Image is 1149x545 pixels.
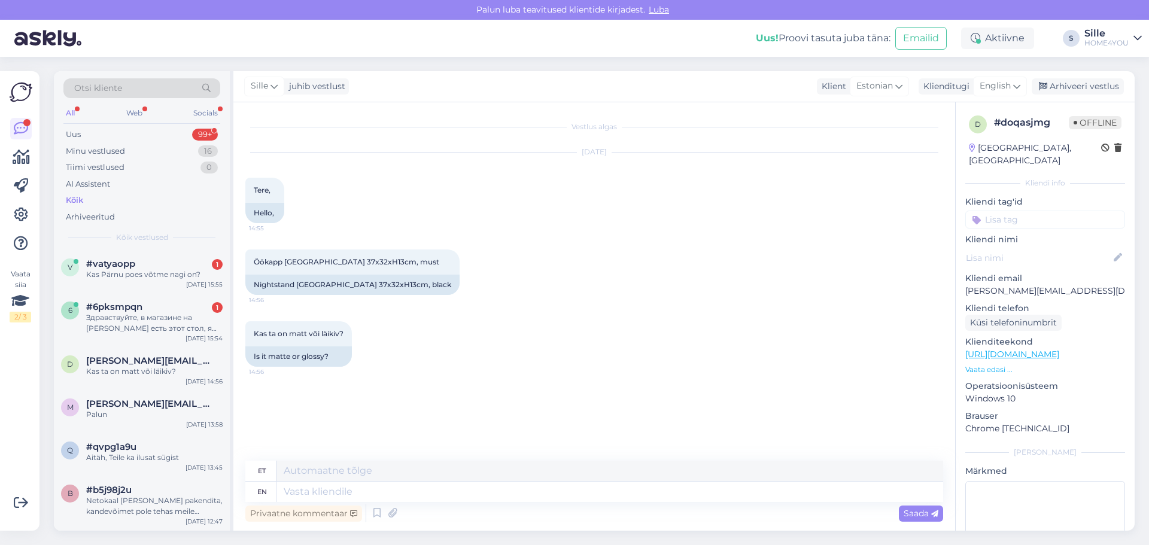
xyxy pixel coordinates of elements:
[66,129,81,141] div: Uus
[965,447,1125,458] div: [PERSON_NAME]
[249,224,294,233] span: 14:55
[198,145,218,157] div: 16
[965,211,1125,229] input: Lisa tag
[965,302,1125,315] p: Kliendi telefon
[68,306,72,315] span: 6
[965,285,1125,297] p: [PERSON_NAME][EMAIL_ADDRESS][DOMAIN_NAME]
[1084,29,1129,38] div: Sille
[66,145,125,157] div: Minu vestlused
[67,360,73,369] span: d
[980,80,1011,93] span: English
[66,178,110,190] div: AI Assistent
[86,452,223,463] div: Aitäh, Teile ka ilusat sügist
[186,280,223,289] div: [DATE] 15:55
[245,275,460,295] div: Nightstand [GEOGRAPHIC_DATA] 37x32xH13cm, black
[124,105,145,121] div: Web
[254,257,439,266] span: Öökapp [GEOGRAPHIC_DATA] 37x32xH13cm, must
[257,482,267,502] div: en
[904,508,938,519] span: Saada
[965,364,1125,375] p: Vaata edasi ...
[245,147,943,157] div: [DATE]
[212,259,223,270] div: 1
[86,485,132,495] span: #b5j98j2u
[284,80,345,93] div: juhib vestlust
[186,517,223,526] div: [DATE] 12:47
[965,336,1125,348] p: Klienditeekond
[756,32,779,44] b: Uus!
[86,355,211,366] span: diana.povaljajeva@gmail.com
[66,162,124,173] div: Tiimi vestlused
[86,258,135,269] span: #vatyaopp
[965,349,1059,360] a: [URL][DOMAIN_NAME]
[1069,116,1121,129] span: Offline
[965,178,1125,188] div: Kliendi info
[191,105,220,121] div: Socials
[961,28,1034,49] div: Aktiivne
[68,489,73,498] span: b
[1084,29,1142,48] a: SilleHOME4YOU
[86,442,136,452] span: #qvpg1a9u
[68,263,72,272] span: v
[249,296,294,305] span: 14:56
[74,82,122,95] span: Otsi kliente
[965,233,1125,246] p: Kliendi nimi
[254,329,344,338] span: Kas ta on matt või läikiv?
[86,269,223,280] div: Kas Pärnu poes võtme nagi on?
[895,27,947,50] button: Emailid
[200,162,218,173] div: 0
[245,203,284,223] div: Hello,
[969,142,1101,167] div: [GEOGRAPHIC_DATA], [GEOGRAPHIC_DATA]
[245,346,352,367] div: Is it matte or glossy?
[1084,38,1129,48] div: HOME4YOU
[63,105,77,121] div: All
[817,80,846,93] div: Klient
[192,129,218,141] div: 99+
[856,80,893,93] span: Estonian
[116,232,168,243] span: Kõik vestlused
[186,420,223,429] div: [DATE] 13:58
[245,506,362,522] div: Privaatne kommentaar
[67,403,74,412] span: m
[965,272,1125,285] p: Kliendi email
[965,392,1125,405] p: Windows 10
[212,302,223,313] div: 1
[86,495,223,517] div: Netokaal [PERSON_NAME] pakendita, kandevõimet pole tehas meile andnud, aga 10 kg kannatab kindlasti.
[965,196,1125,208] p: Kliendi tag'id
[965,315,1062,331] div: Küsi telefoninumbrit
[254,185,270,194] span: Tere,
[965,422,1125,435] p: Chrome [TECHNICAL_ID]
[86,312,223,334] div: Здравствуйте, в магазине на [PERSON_NAME] есть этот стол, я смогу купить и забрать его сразу? [UR...
[965,410,1125,422] p: Brauser
[10,312,31,322] div: 2 / 3
[965,465,1125,477] p: Märkmed
[186,463,223,472] div: [DATE] 13:45
[66,211,115,223] div: Arhiveeritud
[919,80,969,93] div: Klienditugi
[994,115,1069,130] div: # doqasjmg
[86,398,211,409] span: merle.tde@gmail.com
[186,377,223,386] div: [DATE] 14:56
[66,194,83,206] div: Kõik
[86,366,223,377] div: Kas ta on matt või läikiv?
[86,409,223,420] div: Palun
[965,380,1125,392] p: Operatsioonisüsteem
[645,4,673,15] span: Luba
[966,251,1111,264] input: Lisa nimi
[186,334,223,343] div: [DATE] 15:54
[258,461,266,481] div: et
[67,446,73,455] span: q
[1032,78,1124,95] div: Arhiveeri vestlus
[10,269,31,322] div: Vaata siia
[975,120,981,129] span: d
[251,80,268,93] span: Sille
[249,367,294,376] span: 14:56
[1063,30,1080,47] div: S
[756,31,890,45] div: Proovi tasuta juba täna:
[245,121,943,132] div: Vestlus algas
[10,81,32,103] img: Askly Logo
[86,302,142,312] span: #6pksmpqn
